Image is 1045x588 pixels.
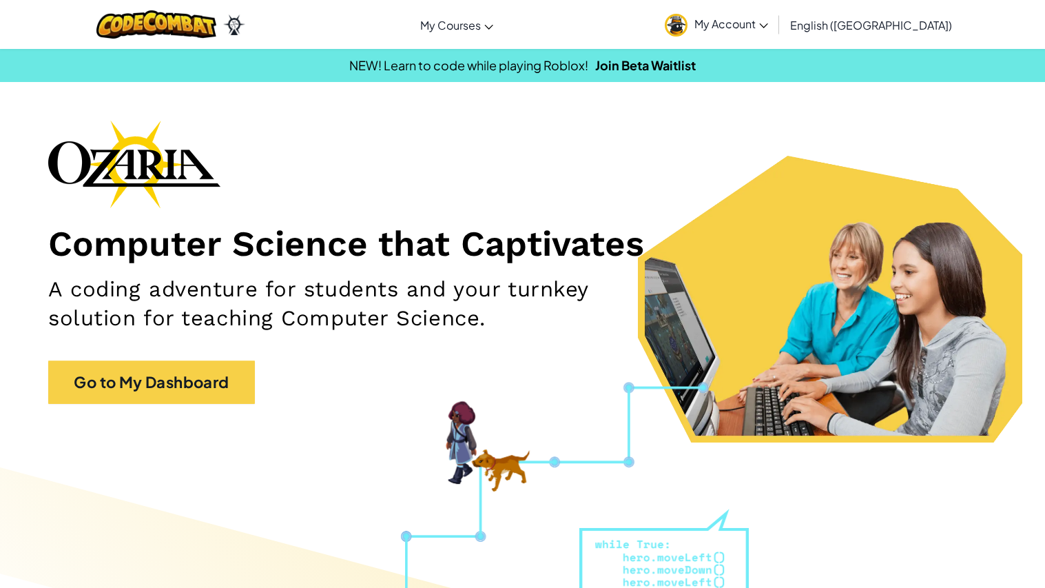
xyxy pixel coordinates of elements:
[790,18,952,32] span: English ([GEOGRAPHIC_DATA])
[783,6,959,43] a: English ([GEOGRAPHIC_DATA])
[48,275,684,333] h2: A coding adventure for students and your turnkey solution for teaching Computer Science.
[48,120,220,208] img: Ozaria branding logo
[96,10,217,39] img: CodeCombat logo
[48,361,255,404] a: Go to My Dashboard
[413,6,500,43] a: My Courses
[658,3,775,46] a: My Account
[665,14,687,37] img: avatar
[223,14,245,35] img: Ozaria
[349,57,588,73] span: NEW! Learn to code while playing Roblox!
[48,222,997,265] h1: Computer Science that Captivates
[420,18,481,32] span: My Courses
[595,57,696,73] a: Join Beta Waitlist
[694,17,768,31] span: My Account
